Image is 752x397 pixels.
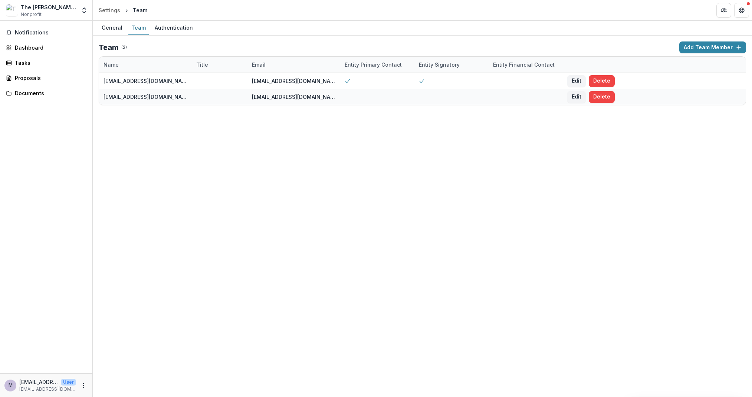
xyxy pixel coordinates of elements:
[99,22,125,33] div: General
[567,91,586,103] button: Edit
[96,5,123,16] a: Settings
[414,57,489,73] div: Entity Signatory
[567,75,586,87] button: Edit
[252,77,336,85] div: [EMAIL_ADDRESS][DOMAIN_NAME]
[128,21,149,35] a: Team
[99,43,118,52] h2: Team
[489,61,559,69] div: Entity Financial Contact
[99,57,192,73] div: Name
[247,57,340,73] div: Email
[15,30,86,36] span: Notifications
[19,378,58,386] p: [EMAIL_ADDRESS][DOMAIN_NAME]
[734,3,749,18] button: Get Help
[679,41,746,53] button: Add Team Member
[3,41,89,54] a: Dashboard
[3,27,89,39] button: Notifications
[589,91,615,103] button: Delete
[152,22,196,33] div: Authentication
[96,5,150,16] nav: breadcrumb
[19,386,76,393] p: [EMAIL_ADDRESS][DOMAIN_NAME]
[716,3,731,18] button: Partners
[247,61,270,69] div: Email
[489,57,563,73] div: Entity Financial Contact
[340,61,406,69] div: Entity Primary Contact
[192,61,213,69] div: Title
[9,383,13,388] div: msternbach@mistycopelandfoundation.org
[99,6,120,14] div: Settings
[121,44,127,51] p: ( 2 )
[104,93,187,101] div: [EMAIL_ADDRESS][DOMAIN_NAME]
[252,93,336,101] div: [EMAIL_ADDRESS][DOMAIN_NAME]
[6,4,18,16] img: The Misty Copeland Foundation
[15,89,83,97] div: Documents
[99,21,125,35] a: General
[192,57,247,73] div: Title
[79,3,89,18] button: Open entity switcher
[152,21,196,35] a: Authentication
[3,57,89,69] a: Tasks
[589,75,615,87] button: Delete
[21,11,42,18] span: Nonprofit
[99,61,123,69] div: Name
[104,77,187,85] div: [EMAIL_ADDRESS][DOMAIN_NAME]
[61,379,76,386] p: User
[15,59,83,67] div: Tasks
[3,87,89,99] a: Documents
[21,3,76,11] div: The [PERSON_NAME] Foundation
[133,6,147,14] div: Team
[414,61,464,69] div: Entity Signatory
[79,381,88,390] button: More
[15,44,83,51] div: Dashboard
[340,57,414,73] div: Entity Primary Contact
[3,72,89,84] a: Proposals
[15,74,83,82] div: Proposals
[128,22,149,33] div: Team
